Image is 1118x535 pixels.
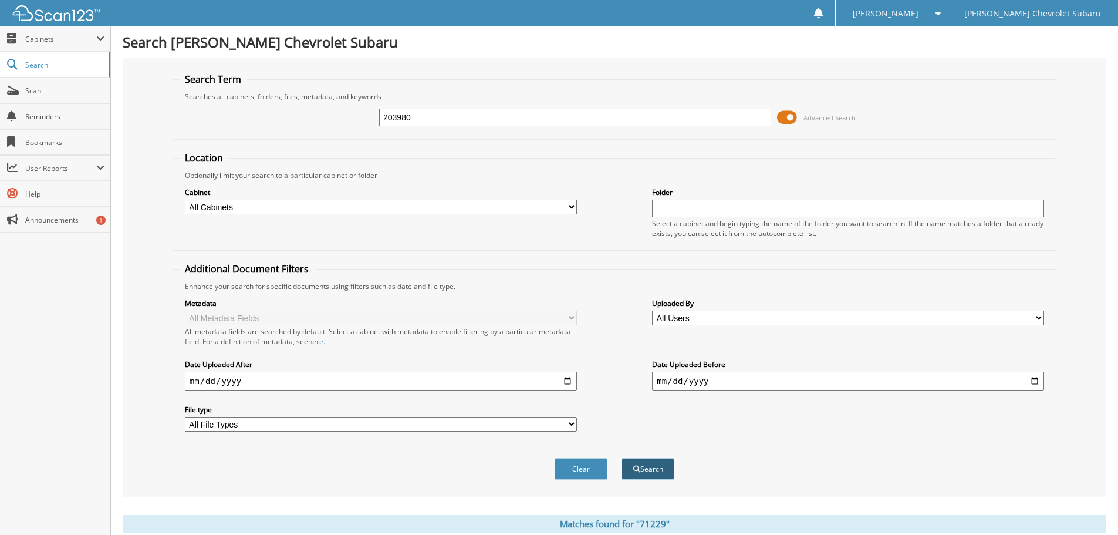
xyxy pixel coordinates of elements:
[185,298,577,308] label: Metadata
[1059,479,1118,535] iframe: Chat Widget
[185,372,577,391] input: start
[123,515,1106,533] div: Matches found for "71229"
[12,5,100,21] img: scan123-logo-white.svg
[25,34,96,44] span: Cabinets
[25,86,104,96] span: Scan
[25,189,104,199] span: Help
[652,359,1044,369] label: Date Uploaded Before
[555,458,607,480] button: Clear
[652,218,1044,238] div: Select a cabinet and begin typing the name of the folder you want to search in. If the name match...
[853,10,918,17] span: [PERSON_NAME]
[652,187,1044,197] label: Folder
[179,152,229,164] legend: Location
[179,73,247,86] legend: Search Term
[622,458,674,480] button: Search
[25,60,103,70] span: Search
[652,298,1044,308] label: Uploaded By
[179,170,1050,180] div: Optionally limit your search to a particular cabinet or folder
[652,372,1044,391] input: end
[25,215,104,225] span: Announcements
[185,187,577,197] label: Cabinet
[96,216,106,225] div: 1
[185,327,577,346] div: All metadata fields are searched by default. Select a cabinet with metadata to enable filtering b...
[308,337,323,346] a: here
[803,113,856,122] span: Advanced Search
[964,10,1101,17] span: [PERSON_NAME] Chevrolet Subaru
[179,263,315,275] legend: Additional Document Filters
[25,137,104,147] span: Bookmarks
[185,359,577,369] label: Date Uploaded After
[179,92,1050,102] div: Searches all cabinets, folders, files, metadata, and keywords
[179,281,1050,291] div: Enhance your search for specific documents using filters such as date and file type.
[123,32,1106,52] h1: Search [PERSON_NAME] Chevrolet Subaru
[25,112,104,122] span: Reminders
[25,163,96,173] span: User Reports
[185,405,577,415] label: File type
